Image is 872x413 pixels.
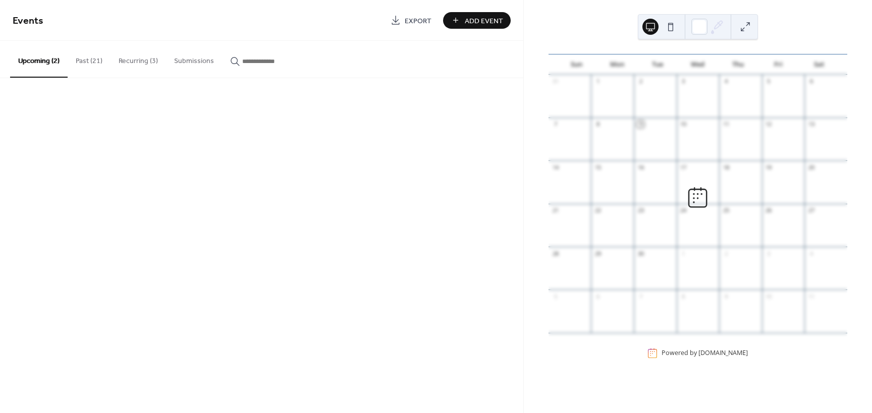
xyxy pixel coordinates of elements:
[13,11,43,31] span: Events
[722,78,730,85] div: 4
[698,349,748,358] a: [DOMAIN_NAME]
[383,12,439,29] a: Export
[765,121,773,128] div: 12
[443,12,511,29] button: Add Event
[680,163,687,171] div: 17
[111,41,166,77] button: Recurring (3)
[765,292,773,300] div: 10
[765,207,773,214] div: 26
[758,54,799,75] div: Fri
[68,41,111,77] button: Past (21)
[637,207,644,214] div: 23
[807,207,815,214] div: 27
[637,250,644,257] div: 30
[662,349,748,358] div: Powered by
[807,121,815,128] div: 13
[557,54,597,75] div: Sun
[637,78,644,85] div: 2
[637,54,678,75] div: Tue
[405,16,431,26] span: Export
[594,292,602,300] div: 6
[807,163,815,171] div: 20
[594,78,602,85] div: 1
[597,54,637,75] div: Mon
[680,78,687,85] div: 3
[765,163,773,171] div: 19
[807,292,815,300] div: 11
[166,41,222,77] button: Submissions
[552,78,559,85] div: 31
[552,121,559,128] div: 7
[594,163,602,171] div: 15
[637,163,644,171] div: 16
[637,121,644,128] div: 9
[807,78,815,85] div: 6
[680,207,687,214] div: 24
[680,292,687,300] div: 8
[465,16,503,26] span: Add Event
[10,41,68,78] button: Upcoming (2)
[722,250,730,257] div: 2
[594,207,602,214] div: 22
[552,292,559,300] div: 5
[807,250,815,257] div: 4
[765,250,773,257] div: 3
[765,78,773,85] div: 5
[722,121,730,128] div: 11
[552,207,559,214] div: 21
[594,121,602,128] div: 8
[722,207,730,214] div: 25
[680,121,687,128] div: 10
[637,292,644,300] div: 7
[722,163,730,171] div: 18
[680,250,687,257] div: 1
[718,54,758,75] div: Thu
[552,163,559,171] div: 14
[594,250,602,257] div: 29
[722,292,730,300] div: 9
[552,250,559,257] div: 28
[799,54,839,75] div: Sat
[678,54,718,75] div: Wed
